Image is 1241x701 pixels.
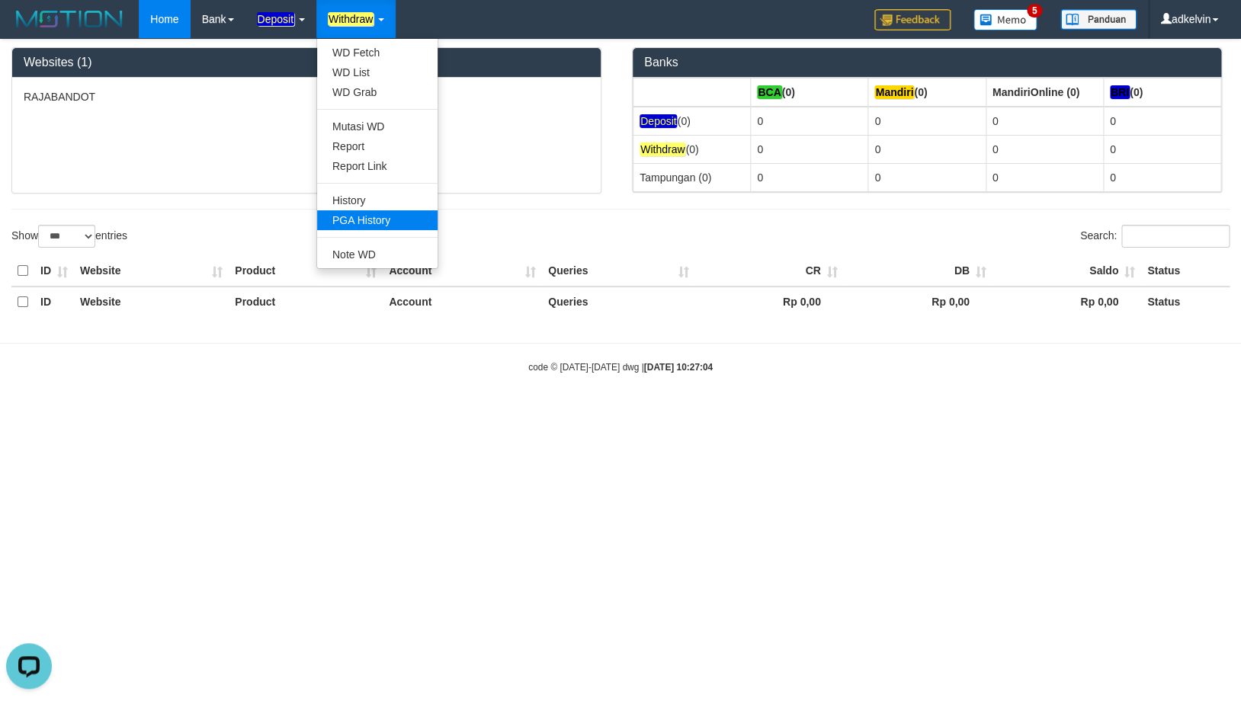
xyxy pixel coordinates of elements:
[644,56,1210,69] h3: Banks
[1103,135,1220,163] td: 0
[1103,163,1220,191] td: 0
[229,286,383,317] th: Product
[38,225,95,248] select: Showentries
[317,82,438,102] a: WD Grab
[1080,225,1230,248] label: Search:
[633,78,751,107] th: Group: activate to sort column ascending
[844,256,992,286] th: DB
[229,256,383,286] th: Product
[874,9,951,30] img: Feedback.jpg
[317,156,438,176] a: Report Link
[986,135,1103,163] td: 0
[317,117,438,136] a: Mutasi WD
[986,107,1103,136] td: 0
[317,245,438,264] a: Note WD
[751,163,868,191] td: 0
[74,286,229,317] th: Website
[1103,107,1220,136] td: 0
[640,114,677,128] em: Deposit
[1060,9,1137,30] img: panduan.png
[868,163,986,191] td: 0
[528,362,713,373] small: code © [DATE]-[DATE] dwg |
[694,286,843,317] th: Rp 0,00
[751,135,868,163] td: 0
[868,78,986,107] th: Group: activate to sort column ascending
[868,107,986,136] td: 0
[633,135,751,163] td: (0)
[317,43,438,62] a: WD Fetch
[317,136,438,156] a: Report
[542,256,694,286] th: Queries
[1121,225,1230,248] input: Search:
[383,256,542,286] th: Account
[317,210,438,230] a: PGA History
[1027,4,1043,18] span: 5
[1141,256,1230,286] th: Status
[34,256,74,286] th: ID
[757,85,781,99] em: BCA
[633,107,751,136] td: (0)
[751,107,868,136] td: 0
[328,12,374,26] em: Withdraw
[1110,85,1130,99] em: BRI
[11,8,127,30] img: MOTION_logo.png
[542,286,694,317] th: Queries
[844,286,992,317] th: Rp 0,00
[1141,286,1230,317] th: Status
[1103,78,1220,107] th: Group: activate to sort column ascending
[640,142,685,156] em: Withdraw
[986,78,1103,107] th: Group: activate to sort column ascending
[874,85,914,99] em: Mandiri
[644,362,713,373] strong: [DATE] 10:27:04
[986,163,1103,191] td: 0
[6,6,52,52] button: Open LiveChat chat widget
[257,12,294,26] em: Deposit
[633,163,751,191] td: Tampungan (0)
[992,256,1141,286] th: Saldo
[11,225,127,248] label: Show entries
[992,286,1141,317] th: Rp 0,00
[383,286,542,317] th: Account
[694,256,843,286] th: CR
[74,256,229,286] th: Website
[973,9,1037,30] img: Button%20Memo.svg
[317,62,438,82] a: WD List
[868,135,986,163] td: 0
[34,286,74,317] th: ID
[24,89,589,104] p: RAJABANDOT
[24,56,589,69] h3: Websites (1)
[751,78,868,107] th: Group: activate to sort column ascending
[317,190,438,210] a: History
